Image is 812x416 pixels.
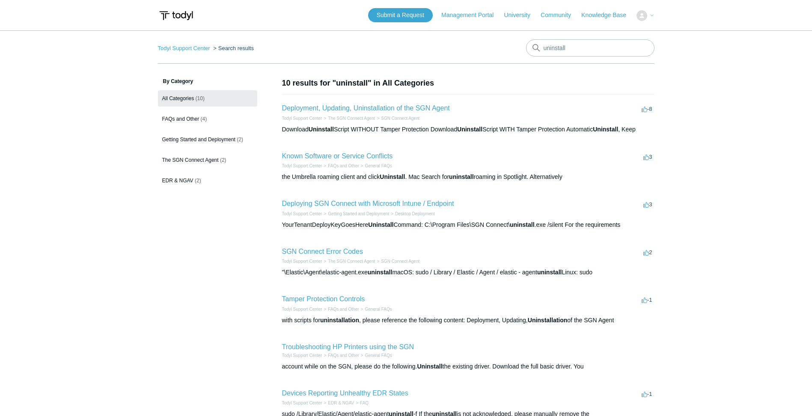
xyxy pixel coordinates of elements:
[593,126,618,133] em: Uninstall
[282,268,654,277] div: "\Elastic\Agent\elastic-agent.exe macOS: sudo / Library / Elastic / Agent / elastic - agent Linux...
[643,201,652,208] span: 3
[282,248,363,255] a: SGN Connect Error Codes
[375,115,419,122] li: SGN Connect Agent
[354,400,369,406] li: FAQ
[328,211,389,216] a: Getting Started and Deployment
[282,258,322,264] li: Todyl Support Center
[537,269,562,276] em: uninstall
[643,154,652,160] span: 3
[309,126,334,133] em: Uninstall
[328,307,359,312] a: FAQs and Other
[282,163,322,168] a: Todyl Support Center
[162,137,235,143] span: Getting Started and Deployment
[162,95,194,101] span: All Categories
[195,178,201,184] span: (2)
[282,125,654,134] div: Download Script WITHOUT Tamper Protection Download Script WITH Tamper Protection Automatic , Keep
[328,401,354,405] a: EDR & NGAV
[375,258,419,264] li: SGN Connect Agent
[282,77,654,89] h1: 10 results for "uninstall" in All Categories
[322,400,354,406] li: EDR & NGAV
[282,220,654,229] div: YourTenantDeployKeyGoesHere Command: C:\Program Files\SGN Connect\ .exe /silent For the requirements
[389,211,435,217] li: Desktop Deployment
[359,163,392,169] li: General FAQs
[282,200,454,207] a: Deploying SGN Connect with Microsoft Intune / Endpoint
[158,172,257,189] a: EDR & NGAV (2)
[449,173,474,180] em: uninstall
[282,343,414,351] a: Troubleshooting HP Printers using the SGN
[320,317,359,324] em: uninstallation
[158,8,194,24] img: Todyl Support Center Help Center home page
[328,116,375,121] a: The SGN Connect Agent
[328,259,375,264] a: The SGN Connect Agent
[158,111,257,127] a: FAQs and Other (4)
[158,131,257,148] a: Getting Started and Deployment (2)
[541,11,580,20] a: Community
[282,352,322,359] li: Todyl Support Center
[365,163,392,168] a: General FAQs
[282,211,322,217] li: Todyl Support Center
[359,352,392,359] li: General FAQs
[322,163,359,169] li: FAQs and Other
[441,11,502,20] a: Management Portal
[365,307,392,312] a: General FAQs
[282,211,322,216] a: Todyl Support Center
[162,157,219,163] span: The SGN Connect Agent
[282,104,450,112] a: Deployment, Updating, Uninstallation of the SGN Agent
[282,259,322,264] a: Todyl Support Center
[158,90,257,107] a: All Categories (10)
[158,45,212,51] li: Todyl Support Center
[328,353,359,358] a: FAQs and Other
[368,221,393,228] em: Uninstall
[282,116,322,121] a: Todyl Support Center
[581,11,635,20] a: Knowledge Base
[162,116,199,122] span: FAQs and Other
[381,116,419,121] a: SGN Connect Agent
[395,211,435,216] a: Desktop Deployment
[322,115,375,122] li: The SGN Connect Agent
[282,152,393,160] a: Known Software or Service Conflicts
[322,352,359,359] li: FAQs and Other
[359,306,392,312] li: General FAQs
[211,45,254,51] li: Search results
[282,353,322,358] a: Todyl Support Center
[510,221,535,228] em: uninstall
[220,157,226,163] span: (2)
[381,259,419,264] a: SGN Connect Agent
[237,137,243,143] span: (2)
[322,211,389,217] li: Getting Started and Deployment
[380,173,405,180] em: Uninstall
[158,152,257,168] a: The SGN Connect Agent (2)
[282,295,365,303] a: Tamper Protection Controls
[282,401,322,405] a: Todyl Support Center
[282,115,322,122] li: Todyl Support Center
[282,306,322,312] li: Todyl Support Center
[282,316,654,325] div: with scripts for , please reference the following content: Deployment, Updating, of the SGN Agent
[360,401,369,405] a: FAQ
[417,363,442,370] em: Uninstall
[365,353,392,358] a: General FAQs
[282,163,322,169] li: Todyl Support Center
[368,8,433,22] a: Submit a Request
[322,258,375,264] li: The SGN Connect Agent
[528,317,568,324] em: Uninstallation
[282,307,322,312] a: Todyl Support Center
[504,11,538,20] a: University
[368,269,393,276] em: uninstall
[642,106,652,112] span: -8
[642,391,652,397] span: -1
[196,95,205,101] span: (10)
[158,77,257,85] h3: By Category
[526,39,654,56] input: Search
[282,362,654,371] div: account while on the SGN, please do the following. the existing driver. Download the full basic d...
[282,172,654,181] div: the Umbrella roaming client and click . Mac Search for roaming in Spotlight. Alternatively
[328,163,359,168] a: FAQs and Other
[642,297,652,303] span: -1
[162,178,193,184] span: EDR & NGAV
[457,126,482,133] em: Uninstall
[201,116,207,122] span: (4)
[282,389,408,397] a: Devices Reporting Unhealthy EDR States
[282,400,322,406] li: Todyl Support Center
[158,45,210,51] a: Todyl Support Center
[643,249,652,256] span: 2
[322,306,359,312] li: FAQs and Other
